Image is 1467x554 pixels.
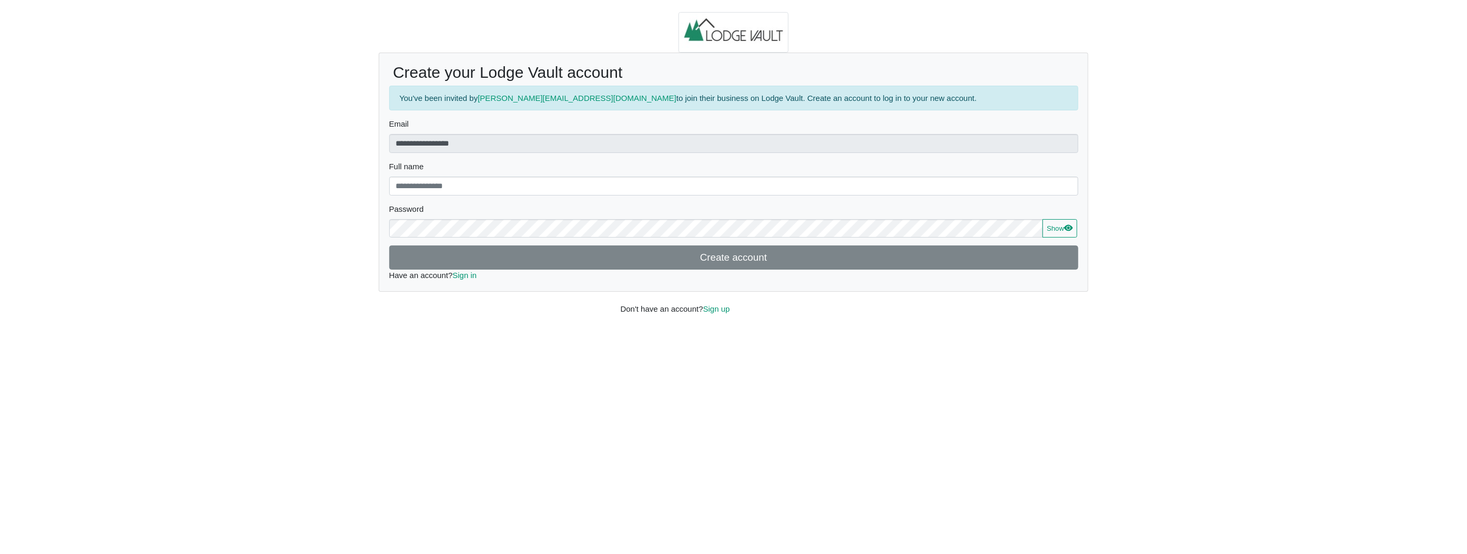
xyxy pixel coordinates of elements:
a: Sign up [703,304,730,313]
div: You've been invited by to join their business on Lodge Vault. Create an account to log in to your... [389,86,1078,110]
img: logo.2b93711c.jpg [679,12,789,53]
a: [PERSON_NAME][EMAIL_ADDRESS][DOMAIN_NAME] [478,94,676,102]
label: Email [389,118,1078,130]
button: Showeye fill [1043,219,1077,238]
h2: Create your Lodge Vault account [393,63,1074,82]
button: Create account [389,245,1078,269]
div: Don't have an account? [613,292,855,315]
label: Password [389,203,1078,216]
a: Sign in [452,271,477,280]
label: Full name [389,161,1078,173]
div: Have an account? [379,53,1088,291]
svg: eye fill [1064,223,1073,232]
